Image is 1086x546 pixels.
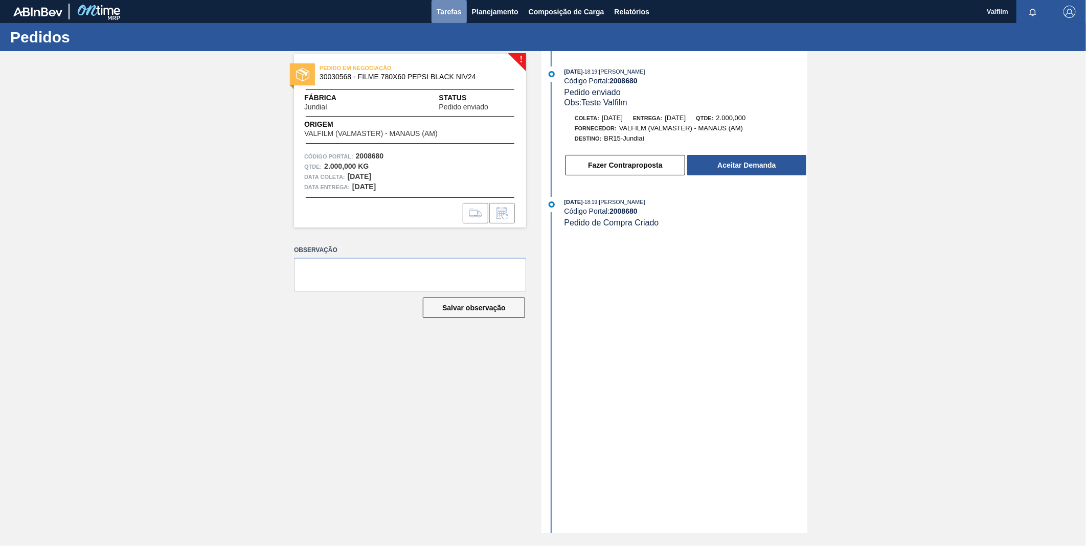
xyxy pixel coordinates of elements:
[609,207,638,215] strong: 2008680
[597,69,645,75] span: : [PERSON_NAME]
[564,88,621,97] span: Pedido enviado
[583,69,597,75] span: - 18:19
[320,73,505,81] span: 30030568 - FILME 780X60 PEPSI BLACK NIV24
[564,98,627,107] span: Obs: Teste Valfilm
[320,63,463,73] span: PEDIDO EM NEGOCIAÇÃO
[296,68,309,81] img: status
[437,6,462,18] span: Tarefas
[687,155,806,175] button: Aceitar Demanda
[348,172,371,180] strong: [DATE]
[583,199,597,205] span: - 18:19
[352,183,376,191] strong: [DATE]
[564,77,807,85] div: Código Portal:
[564,207,807,215] div: Código Portal:
[304,93,359,103] span: Fábrica
[609,77,638,85] strong: 2008680
[716,114,746,122] span: 2.000,000
[304,130,438,138] span: VALFILM (VALMASTER) - MANAUS (AM)
[1016,5,1049,19] button: Notificações
[619,124,743,132] span: VALFILM (VALMASTER) - MANAUS (AM)
[13,7,62,16] img: TNhmsLtSVTkK8tSr43FrP2fwEKptu5GPRR3wAAAABJRU5ErkJggg==
[665,114,686,122] span: [DATE]
[439,103,489,111] span: Pedido enviado
[633,115,662,121] span: Entrega:
[564,199,583,205] span: [DATE]
[356,152,384,160] strong: 2008680
[324,162,369,170] strong: 2.000,000 KG
[564,218,659,227] span: Pedido de Compra Criado
[529,6,604,18] span: Composição de Carga
[463,203,488,223] div: Ir para Composição de Carga
[1064,6,1076,18] img: Logout
[304,103,327,111] span: Jundiaí
[10,31,192,43] h1: Pedidos
[304,172,345,182] span: Data coleta:
[602,114,623,122] span: [DATE]
[304,119,467,130] span: Origem
[597,199,645,205] span: : [PERSON_NAME]
[423,298,525,318] button: Salvar observação
[564,69,583,75] span: [DATE]
[575,125,617,131] span: Fornecedor:
[304,182,350,192] span: Data entrega:
[304,151,353,162] span: Código Portal:
[472,6,518,18] span: Planejamento
[549,71,555,77] img: atual
[489,203,515,223] div: Informar alteração no pedido
[615,6,649,18] span: Relatórios
[304,162,322,172] span: Qtde :
[549,201,555,208] img: atual
[575,115,599,121] span: Coleta:
[604,134,645,142] span: BR15-Jundiaí
[294,243,526,258] label: Observação
[439,93,516,103] span: Status
[565,155,685,175] button: Fazer Contraproposta
[696,115,713,121] span: Qtde:
[575,135,602,142] span: Destino:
